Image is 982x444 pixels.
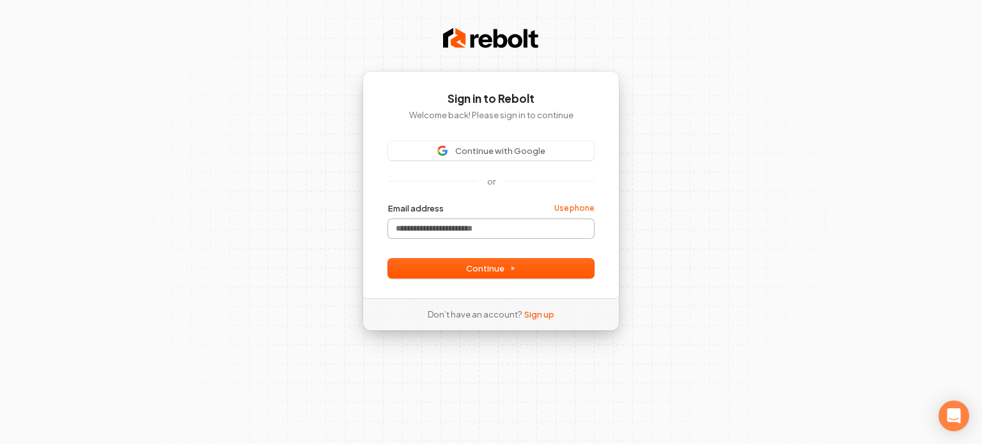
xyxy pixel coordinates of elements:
[388,109,594,121] p: Welcome back! Please sign in to continue
[388,141,594,160] button: Sign in with GoogleContinue with Google
[455,145,545,157] span: Continue with Google
[443,26,539,51] img: Rebolt Logo
[939,401,969,431] div: Open Intercom Messenger
[466,263,516,274] span: Continue
[524,309,554,320] a: Sign up
[428,309,522,320] span: Don’t have an account?
[487,176,495,187] p: or
[388,203,444,214] label: Email address
[388,91,594,107] h1: Sign in to Rebolt
[437,146,448,156] img: Sign in with Google
[554,203,594,213] a: Use phone
[388,259,594,278] button: Continue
